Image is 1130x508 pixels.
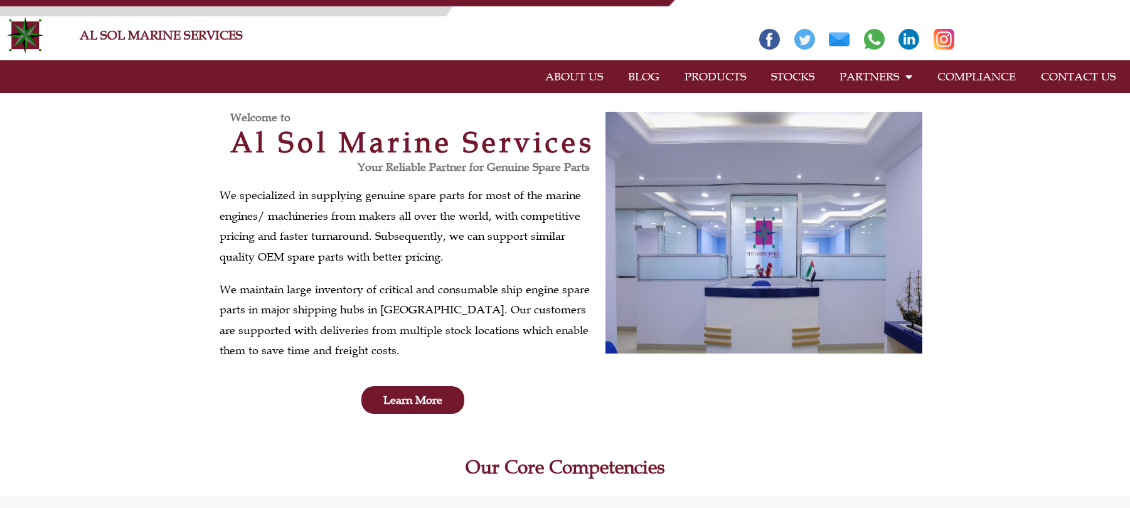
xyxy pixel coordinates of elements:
[214,458,917,477] h2: Our Core Competencies
[361,386,464,414] a: Learn More
[672,62,759,91] a: PRODUCTS
[759,62,827,91] a: STOCKS
[925,62,1028,91] a: COMPLIANCE
[220,185,599,267] p: We specialized in supplying genuine spare parts for most of the marine engines/ machineries from ...
[533,62,616,91] a: ABOUT US
[616,62,672,91] a: BLOG
[6,16,44,54] img: Alsolmarine-logo
[220,128,605,156] h2: Al Sol Marine Services
[230,112,605,123] h3: Welcome to
[827,62,925,91] a: PARTNERS
[383,394,442,406] span: Learn More
[220,161,589,173] h3: Your Reliable Partner for Genuine Spare Parts
[220,279,599,361] p: We maintain large inventory of critical and consumable ship engine spare parts in major shipping ...
[1028,62,1128,91] a: CONTACT US
[80,28,243,43] a: AL SOL MARINE SERVICES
